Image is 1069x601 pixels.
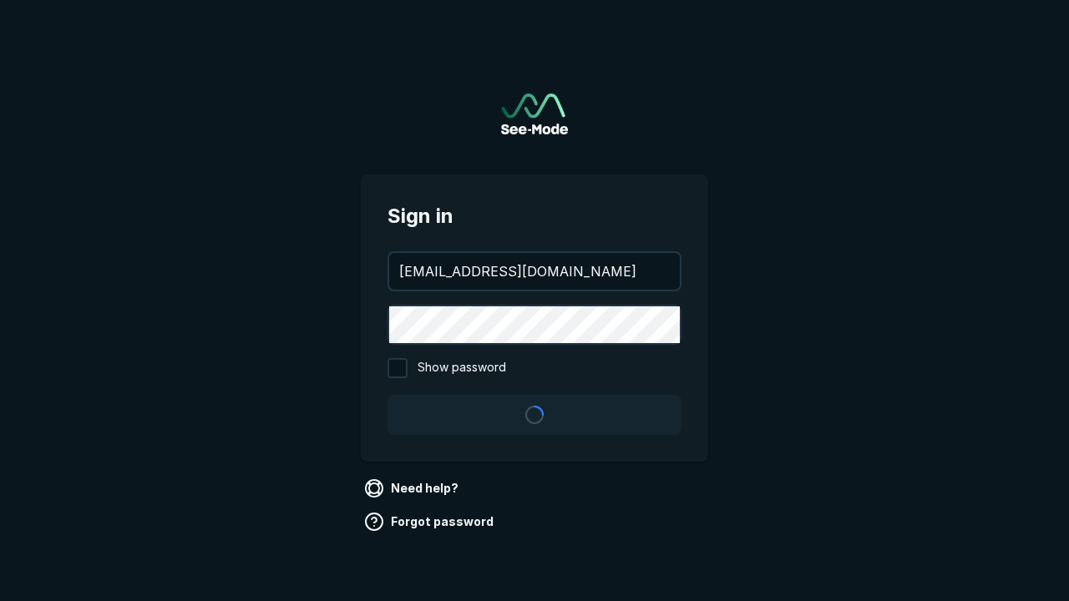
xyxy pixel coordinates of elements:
input: your@email.com [389,253,680,290]
img: See-Mode Logo [501,93,568,134]
span: Show password [418,358,506,378]
a: Need help? [361,475,465,502]
span: Sign in [388,201,681,231]
a: Forgot password [361,508,500,535]
a: Go to sign in [501,93,568,134]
